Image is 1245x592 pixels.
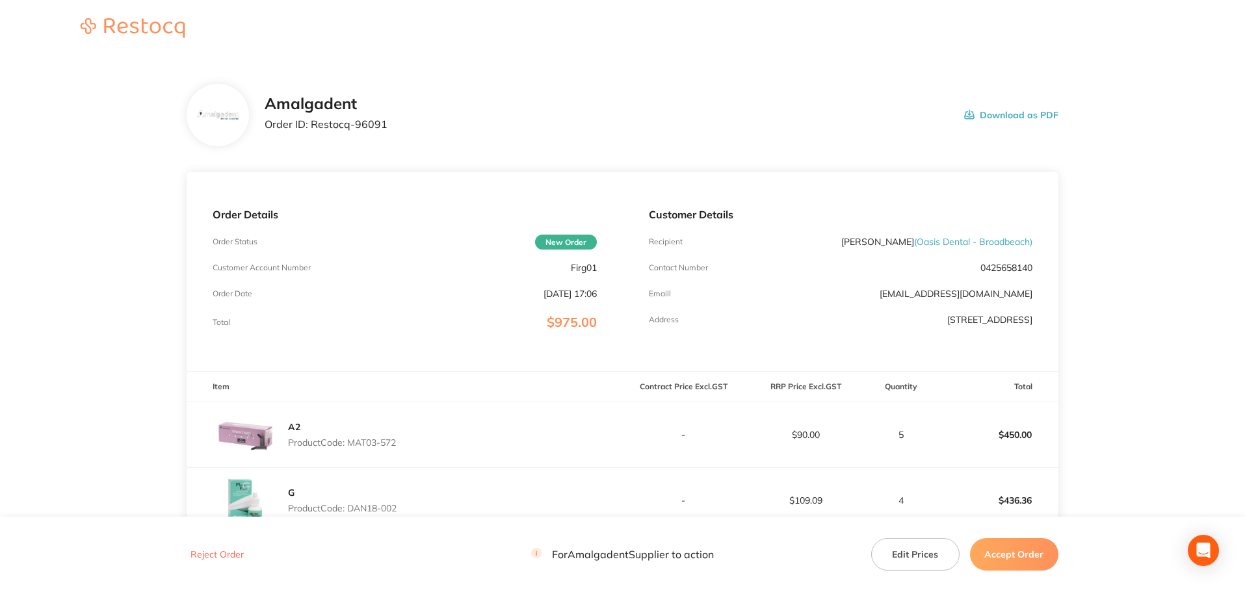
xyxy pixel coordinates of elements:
p: Order Details [213,209,596,220]
p: [DATE] 17:06 [544,289,597,299]
p: Emaill [649,289,671,298]
div: Open Intercom Messenger [1188,535,1219,566]
img: MDV1cWFjdg [213,402,278,467]
p: Order ID: Restocq- 96091 [265,118,387,130]
p: Address [649,315,679,324]
p: Product Code: DAN18-002 [288,503,397,513]
button: Edit Prices [871,538,960,571]
span: ( Oasis Dental - Broadbeach ) [914,236,1032,248]
p: Customer Account Number [213,263,311,272]
p: [STREET_ADDRESS] [947,315,1032,325]
p: 0425658140 [980,263,1032,273]
th: Quantity [867,372,936,402]
p: - [623,495,744,506]
p: 4 [867,495,936,506]
p: Contact Number [649,263,708,272]
p: $90.00 [745,430,866,440]
button: Download as PDF [964,95,1058,135]
a: Restocq logo [68,18,198,40]
p: Recipient [649,237,683,246]
img: NHRoa3QzNg [213,468,278,533]
p: Order Date [213,289,252,298]
th: RRP Price Excl. GST [744,372,867,402]
th: Item [187,372,622,402]
th: Total [936,372,1058,402]
p: $109.09 [745,495,866,506]
a: [EMAIL_ADDRESS][DOMAIN_NAME] [880,288,1032,300]
h2: Amalgadent [265,95,387,113]
button: Reject Order [187,549,248,561]
a: A2 [288,421,300,433]
p: Total [213,318,230,327]
span: New Order [535,235,597,250]
a: G [288,487,295,498]
p: Product Code: MAT03-572 [288,437,396,448]
th: Contract Price Excl. GST [623,372,745,402]
p: Customer Details [649,209,1032,220]
p: $450.00 [937,419,1058,450]
span: $975.00 [547,314,597,330]
p: - [623,430,744,440]
img: b285Ymlzag [197,110,239,121]
p: $436.36 [937,485,1058,516]
p: For Amalgadent Supplier to action [531,548,714,561]
img: Restocq logo [68,18,198,38]
p: [PERSON_NAME] [841,237,1032,247]
p: 5 [867,430,936,440]
p: Order Status [213,237,257,246]
p: Firg01 [571,263,597,273]
button: Accept Order [970,538,1058,571]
